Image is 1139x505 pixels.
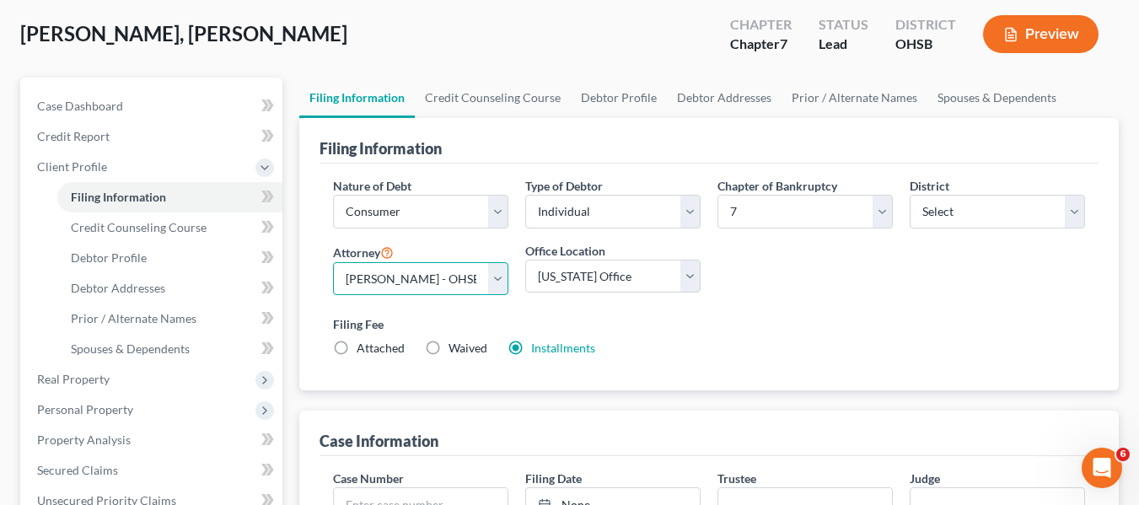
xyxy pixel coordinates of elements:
label: Type of Debtor [525,177,603,195]
div: Chapter [730,35,792,54]
label: Office Location [525,242,605,260]
a: Spouses & Dependents [57,334,282,364]
label: Attorney [333,242,394,262]
span: 6 [1116,448,1130,461]
div: OHSB [895,35,956,54]
a: Credit Counseling Course [57,212,282,243]
label: Trustee [717,470,756,487]
label: Filing Fee [333,315,1085,333]
span: Spouses & Dependents [71,341,190,356]
div: District [895,15,956,35]
span: Property Analysis [37,432,131,447]
a: Property Analysis [24,425,282,455]
span: Personal Property [37,402,133,416]
a: Filing Information [57,182,282,212]
a: Filing Information [299,78,415,118]
label: Chapter of Bankruptcy [717,177,837,195]
a: Debtor Profile [571,78,667,118]
a: Spouses & Dependents [927,78,1066,118]
a: Credit Counseling Course [415,78,571,118]
span: Attached [357,341,405,355]
span: Real Property [37,372,110,386]
a: Credit Report [24,121,282,152]
span: 7 [780,35,787,51]
div: Lead [819,35,868,54]
div: Status [819,15,868,35]
a: Debtor Profile [57,243,282,273]
button: Preview [983,15,1099,53]
span: Credit Counseling Course [71,220,207,234]
div: Chapter [730,15,792,35]
iframe: Intercom live chat [1082,448,1122,488]
a: Debtor Addresses [667,78,782,118]
a: Installments [531,341,595,355]
span: Case Dashboard [37,99,123,113]
span: Debtor Addresses [71,281,165,295]
span: Credit Report [37,129,110,143]
a: Case Dashboard [24,91,282,121]
span: Debtor Profile [71,250,147,265]
label: Judge [910,470,940,487]
label: Nature of Debt [333,177,411,195]
a: Prior / Alternate Names [782,78,927,118]
span: Prior / Alternate Names [71,311,196,325]
div: Case Information [320,431,438,451]
label: Filing Date [525,470,582,487]
label: District [910,177,949,195]
span: Client Profile [37,159,107,174]
a: Debtor Addresses [57,273,282,304]
span: [PERSON_NAME], [PERSON_NAME] [20,21,347,46]
a: Secured Claims [24,455,282,486]
span: Secured Claims [37,463,118,477]
span: Filing Information [71,190,166,204]
span: Waived [449,341,487,355]
label: Case Number [333,470,404,487]
div: Filing Information [320,138,442,158]
a: Prior / Alternate Names [57,304,282,334]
